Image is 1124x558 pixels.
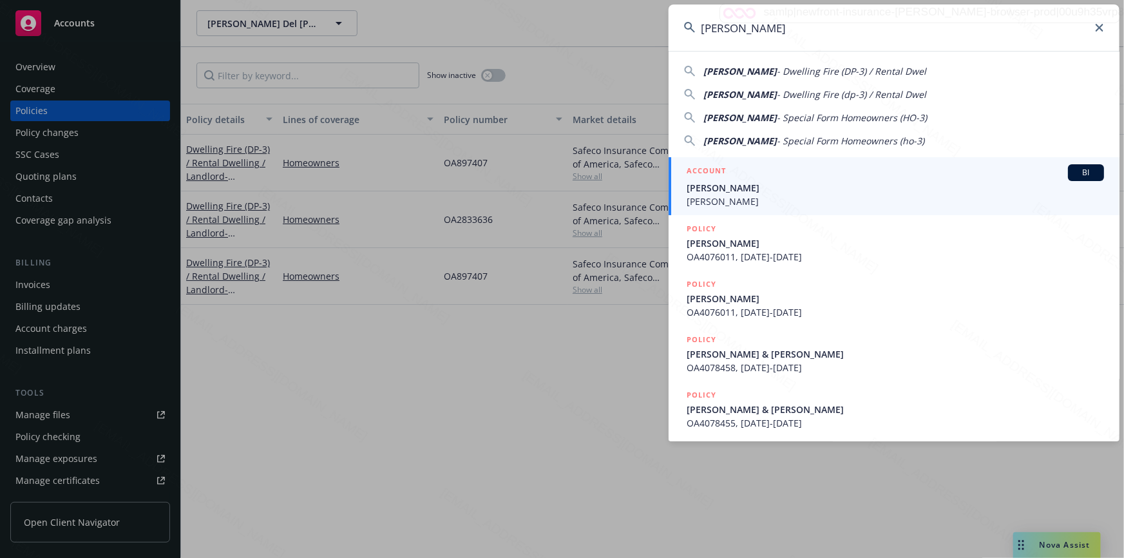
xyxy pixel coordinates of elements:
span: - Special Form Homeowners (ho-3) [777,135,924,147]
span: OA4076011, [DATE]-[DATE] [687,250,1104,264]
span: BI [1073,167,1099,178]
span: [PERSON_NAME] [687,236,1104,250]
span: - Dwelling Fire (dp-3) / Rental Dwel [777,88,926,101]
a: POLICY[PERSON_NAME] & [PERSON_NAME]OA4078455, [DATE]-[DATE] [669,381,1119,437]
span: OA4078455, [DATE]-[DATE] [687,416,1104,430]
h5: POLICY [687,278,716,291]
span: [PERSON_NAME] [687,195,1104,208]
h5: POLICY [687,389,716,401]
a: POLICY[PERSON_NAME] & [PERSON_NAME]OA4078458, [DATE]-[DATE] [669,326,1119,381]
span: [PERSON_NAME] [703,65,777,77]
span: OA4076011, [DATE]-[DATE] [687,305,1104,319]
h5: POLICY [687,222,716,235]
span: [PERSON_NAME] [687,181,1104,195]
a: ACCOUNTBI[PERSON_NAME][PERSON_NAME] [669,157,1119,215]
h5: POLICY [687,333,716,346]
span: - Dwelling Fire (DP-3) / Rental Dwel [777,65,926,77]
span: [PERSON_NAME] & [PERSON_NAME] [687,403,1104,416]
h5: ACCOUNT [687,164,726,180]
span: [PERSON_NAME] [703,111,777,124]
span: [PERSON_NAME] [703,88,777,101]
span: OA4078458, [DATE]-[DATE] [687,361,1104,374]
span: [PERSON_NAME] [687,292,1104,305]
a: POLICY[PERSON_NAME]OA4076011, [DATE]-[DATE] [669,215,1119,271]
span: [PERSON_NAME] [703,135,777,147]
a: POLICY[PERSON_NAME]OA4076011, [DATE]-[DATE] [669,271,1119,326]
span: - Special Form Homeowners (HO-3) [777,111,927,124]
input: Search... [669,5,1119,51]
span: [PERSON_NAME] & [PERSON_NAME] [687,347,1104,361]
